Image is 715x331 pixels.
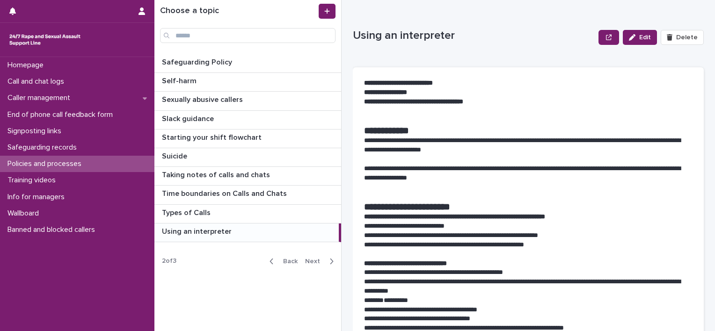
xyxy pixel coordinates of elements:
a: Safeguarding PolicySafeguarding Policy [154,54,341,73]
p: Homepage [4,61,51,70]
p: Slack guidance [162,113,216,123]
span: Next [305,258,326,265]
p: Safeguarding records [4,143,84,152]
a: Taking notes of calls and chatsTaking notes of calls and chats [154,167,341,186]
a: Slack guidanceSlack guidance [154,111,341,130]
span: Delete [676,34,698,41]
p: Call and chat logs [4,77,72,86]
p: Taking notes of calls and chats [162,169,272,180]
p: Policies and processes [4,159,89,168]
p: Info for managers [4,193,72,201]
span: Back [277,258,298,265]
p: Types of Calls [162,207,212,217]
p: Caller management [4,94,78,102]
p: Signposting links [4,127,69,136]
p: End of phone call feedback form [4,110,120,119]
p: Using an interpreter [162,225,233,236]
a: Time boundaries on Calls and ChatsTime boundaries on Calls and Chats [154,186,341,204]
p: Suicide [162,150,189,161]
p: Training videos [4,176,63,185]
p: Using an interpreter [353,29,595,43]
p: Wallboard [4,209,46,218]
button: Next [301,257,341,266]
img: rhQMoQhaT3yELyF149Cw [7,30,82,49]
p: Sexually abusive callers [162,94,245,104]
p: 2 of 3 [154,250,184,273]
p: Banned and blocked callers [4,225,102,234]
p: Time boundaries on Calls and Chats [162,187,289,198]
h1: Choose a topic [160,6,317,16]
span: Edit [639,34,651,41]
button: Back [262,257,301,266]
button: Delete [661,30,704,45]
a: SuicideSuicide [154,148,341,167]
p: Safeguarding Policy [162,56,234,67]
input: Search [160,28,336,43]
a: Using an interpreterUsing an interpreter [154,223,341,242]
a: Starting your shift flowchartStarting your shift flowchart [154,130,341,148]
p: Self-harm [162,75,198,86]
a: Self-harmSelf-harm [154,73,341,92]
p: Starting your shift flowchart [162,131,263,142]
button: Edit [623,30,657,45]
a: Sexually abusive callersSexually abusive callers [154,92,341,110]
a: Types of CallsTypes of Calls [154,205,341,223]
